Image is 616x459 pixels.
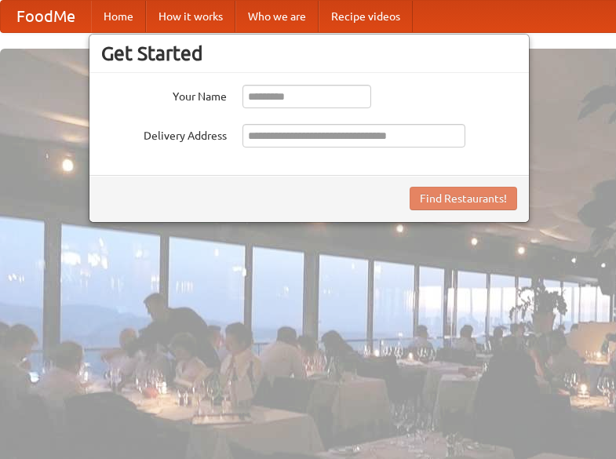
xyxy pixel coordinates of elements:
[1,1,91,32] a: FoodMe
[410,187,517,210] button: Find Restaurants!
[235,1,319,32] a: Who we are
[319,1,413,32] a: Recipe videos
[101,85,227,104] label: Your Name
[101,124,227,144] label: Delivery Address
[91,1,146,32] a: Home
[101,42,517,65] h3: Get Started
[146,1,235,32] a: How it works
